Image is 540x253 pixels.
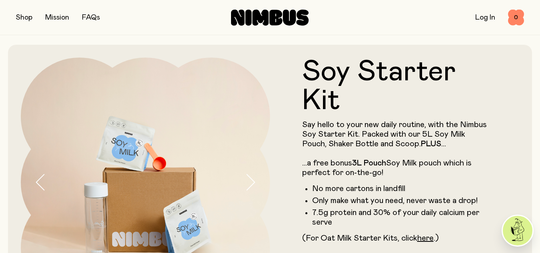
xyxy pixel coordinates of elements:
span: (For Oat Milk Starter Kits, click [302,234,417,242]
li: No more cartons in landfill [312,184,488,193]
strong: PLUS [421,140,441,148]
a: Mission [45,14,69,21]
a: here [417,234,434,242]
li: 7.5g protein and 30% of your daily calcium per serve [312,208,488,227]
strong: 3L [352,159,362,167]
li: Only make what you need, never waste a drop! [312,196,488,205]
h1: Soy Starter Kit [302,58,488,115]
a: Log In [475,14,495,21]
p: Say hello to your new daily routine, with the Nimbus Soy Starter Kit. Packed with our 5L Soy Milk... [302,120,488,177]
img: agent [503,216,532,245]
button: 0 [508,10,524,26]
span: .) [434,234,439,242]
a: FAQs [82,14,100,21]
strong: Pouch [364,159,386,167]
